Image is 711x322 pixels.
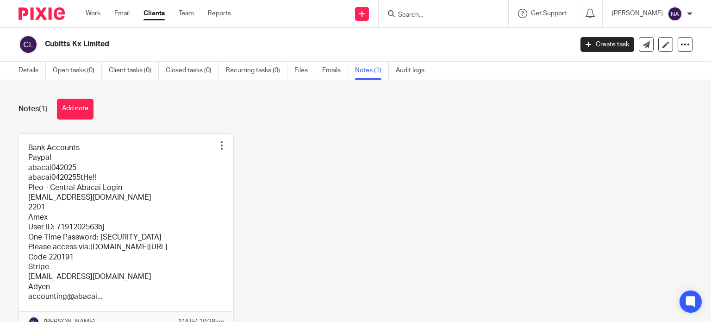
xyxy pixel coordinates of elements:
span: (1) [39,105,48,113]
input: Search [397,11,480,19]
p: [PERSON_NAME] [612,9,663,18]
h2: Cubitts Kx Limited [45,39,462,49]
a: Reports [208,9,231,18]
a: Open tasks (0) [53,62,102,80]
a: Email [114,9,130,18]
img: svg%3E [19,35,38,54]
a: Notes (1) [355,62,389,80]
img: svg%3E [667,6,682,21]
a: Clients [143,9,165,18]
button: Add note [57,99,94,120]
a: Create task [580,37,634,52]
a: Client tasks (0) [109,62,159,80]
a: Emails [322,62,348,80]
a: Team [179,9,194,18]
a: Audit logs [396,62,431,80]
a: Details [19,62,46,80]
a: Closed tasks (0) [166,62,219,80]
img: Pixie [19,7,65,20]
a: Files [294,62,315,80]
h1: Notes [19,104,48,114]
a: Recurring tasks (0) [226,62,287,80]
a: Work [86,9,100,18]
span: Get Support [531,10,567,17]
